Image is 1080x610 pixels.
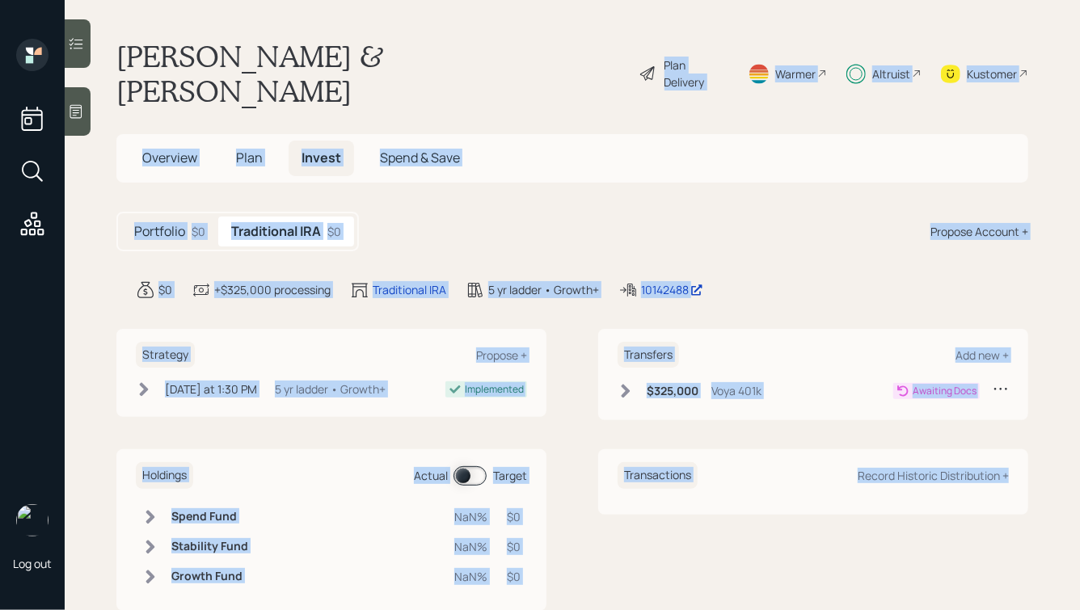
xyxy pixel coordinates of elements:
h5: Traditional IRA [231,224,321,239]
div: Actual [414,467,448,484]
span: Overview [142,149,197,166]
span: Spend & Save [380,149,460,166]
div: $0 [507,568,521,585]
h6: Spend Fund [171,510,248,524]
div: [DATE] at 1:30 PM [165,381,257,398]
h6: Transfers [618,342,679,368]
div: Propose Account + [930,223,1028,240]
div: Add new + [956,347,1009,363]
h5: Portfolio [134,224,185,239]
img: hunter_neumayer.jpg [16,504,49,536]
div: Voya 401k [711,382,761,399]
div: Plan Delivery [664,57,728,90]
span: Plan [236,149,263,166]
div: NaN% [454,508,487,525]
h1: [PERSON_NAME] & [PERSON_NAME] [116,39,626,108]
div: 5 yr ladder • Growth+ [488,281,599,298]
span: Invest [302,149,341,166]
div: Kustomer [967,65,1017,82]
div: Target [493,467,527,484]
h6: Growth Fund [171,570,248,583]
h6: Transactions [618,462,698,489]
h6: Holdings [136,462,193,489]
div: Altruist [872,65,910,82]
div: NaN% [454,568,487,585]
div: Log out [13,556,52,571]
div: $0 [507,508,521,525]
h6: Stability Fund [171,540,248,553]
div: $0 [192,223,205,240]
div: 10142488 [641,281,703,298]
div: NaN% [454,538,487,555]
div: Traditional IRA [373,281,446,298]
div: +$325,000 processing [214,281,331,298]
div: $0 [507,538,521,555]
div: $0 [158,281,172,298]
div: 5 yr ladder • Growth+ [275,381,386,398]
div: Record Historic Distribution + [858,468,1009,483]
div: Propose + [476,347,527,363]
div: Implemented [465,382,524,397]
div: Warmer [775,65,816,82]
div: $0 [327,223,341,240]
div: Awaiting Docs [913,384,977,398]
h6: Strategy [136,342,195,368]
h6: $325,000 [647,385,698,398]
